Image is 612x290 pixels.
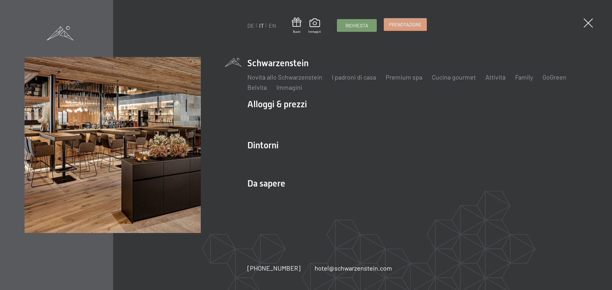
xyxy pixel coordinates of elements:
a: Attività [485,73,506,81]
a: Belvita [247,83,267,91]
a: Premium spa [386,73,422,81]
a: Cucina gourmet [432,73,476,81]
span: Richiesta [346,22,368,29]
a: Prenotazione [384,18,426,31]
a: GoGreen [543,73,566,81]
a: Richiesta [337,19,376,32]
span: Prenotazione [389,21,422,28]
a: Family [515,73,533,81]
a: I padroni di casa [332,73,376,81]
a: IT [259,22,264,29]
a: Immagini [308,18,321,34]
a: Immagini [276,83,302,91]
span: [PHONE_NUMBER] [247,264,301,272]
span: Immagini [308,29,321,34]
a: hotel@schwarzenstein.com [315,264,392,272]
a: DE [247,22,254,29]
a: [PHONE_NUMBER] [247,264,301,272]
span: Buoni [292,29,301,34]
a: Buoni [292,18,301,34]
a: EN [269,22,276,29]
a: Novità allo Schwarzenstein [247,73,322,81]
